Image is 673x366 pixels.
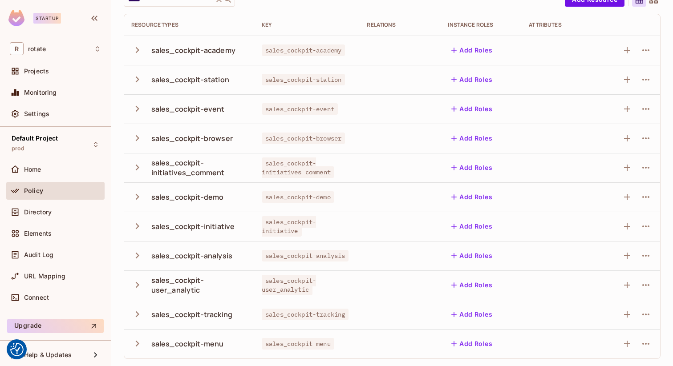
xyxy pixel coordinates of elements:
button: Add Roles [448,307,496,322]
div: Key [262,21,353,28]
span: Settings [24,110,49,117]
button: Add Roles [448,219,496,233]
button: Add Roles [448,72,496,87]
div: sales_cockpit-user_analytic [151,275,247,295]
button: Add Roles [448,131,496,145]
span: sales_cockpit-tracking [262,309,349,320]
div: sales_cockpit-browser [151,133,233,143]
span: Help & Updates [24,351,72,358]
span: Default Project [12,135,58,142]
span: sales_cockpit-menu [262,338,334,350]
div: sales_cockpit-academy [151,45,235,55]
div: Resource Types [131,21,247,28]
span: sales_cockpit-event [262,103,338,115]
span: sales_cockpit-demo [262,191,334,203]
span: Home [24,166,41,173]
span: sales_cockpit-station [262,74,345,85]
img: Revisit consent button [10,343,24,356]
span: Projects [24,68,49,75]
span: sales_cockpit-initiative [262,216,316,237]
span: Audit Log [24,251,53,258]
span: R [10,42,24,55]
span: sales_cockpit-user_analytic [262,275,316,295]
div: sales_cockpit-analysis [151,251,232,261]
span: sales_cockpit-initiatives_comment [262,157,334,178]
span: Policy [24,187,43,194]
span: Workspace: rotate [28,45,46,52]
div: Relations [367,21,434,28]
img: SReyMgAAAABJRU5ErkJggg== [8,10,24,26]
button: Add Roles [448,278,496,292]
div: sales_cockpit-initiatives_comment [151,158,247,177]
div: Instance roles [448,21,515,28]
span: sales_cockpit-academy [262,44,345,56]
span: Elements [24,230,52,237]
span: prod [12,145,25,152]
button: Add Roles [448,161,496,175]
div: sales_cockpit-station [151,75,229,84]
button: Add Roles [448,43,496,57]
span: URL Mapping [24,273,65,280]
span: Directory [24,209,52,216]
div: sales_cockpit-demo [151,192,224,202]
button: Add Roles [448,102,496,116]
div: Startup [33,13,61,24]
button: Add Roles [448,249,496,263]
div: sales_cockpit-event [151,104,225,114]
span: sales_cockpit-analysis [262,250,349,261]
span: Monitoring [24,89,57,96]
div: sales_cockpit-initiative [151,221,235,231]
div: Attributes [529,21,596,28]
button: Consent Preferences [10,343,24,356]
div: sales_cockpit-menu [151,339,224,349]
button: Upgrade [7,319,104,333]
button: Add Roles [448,337,496,351]
button: Add Roles [448,190,496,204]
div: sales_cockpit-tracking [151,310,232,319]
span: sales_cockpit-browser [262,133,345,144]
span: Connect [24,294,49,301]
